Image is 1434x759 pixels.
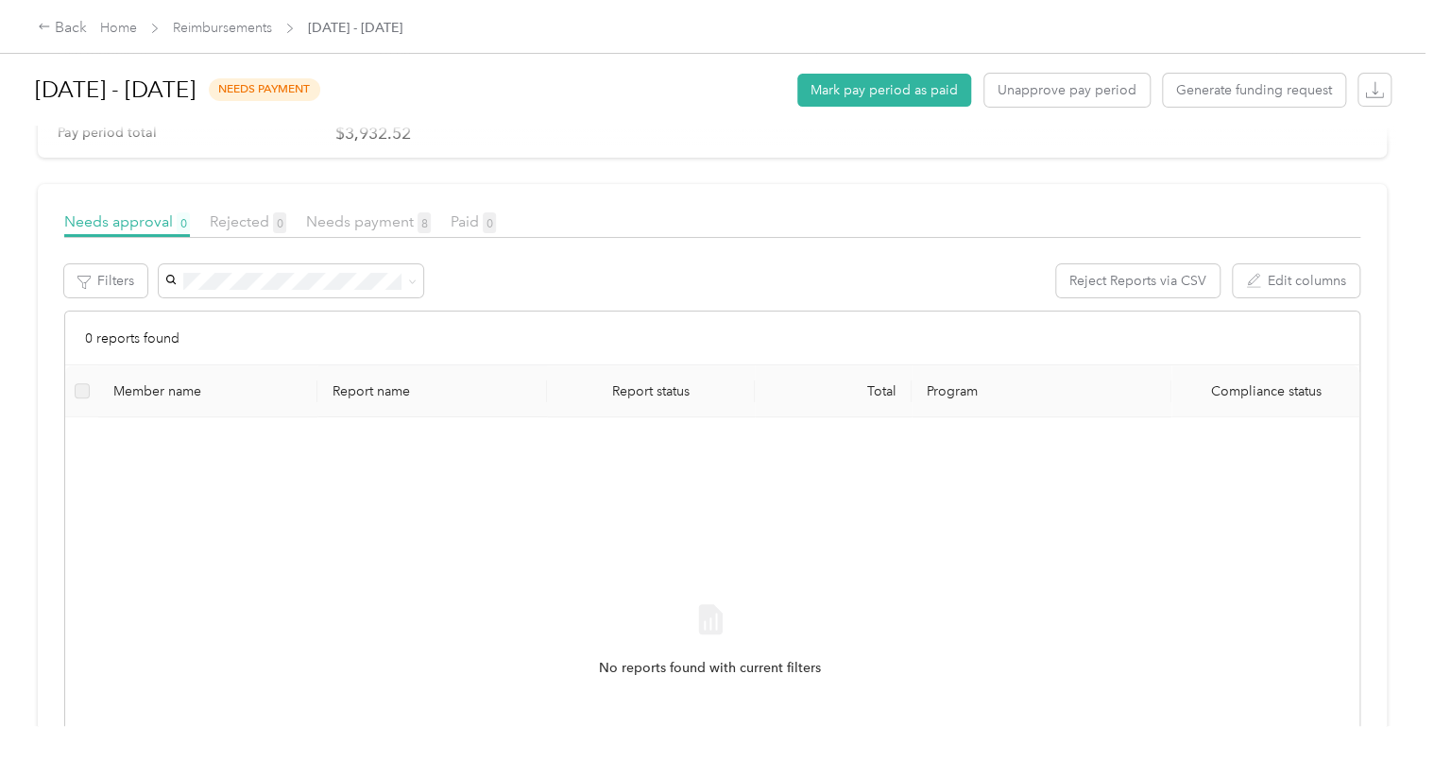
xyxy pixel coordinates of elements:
button: Reject Reports via CSV [1056,264,1220,297]
div: Member name [113,383,302,399]
span: 0 [483,212,496,233]
span: [DATE] - [DATE] [308,18,402,38]
h1: [DATE] - [DATE] [35,67,196,112]
a: Home [100,20,137,36]
span: 0 [177,212,190,233]
button: Filters [64,264,147,297]
div: Total [770,383,896,399]
div: Back [38,17,87,40]
span: 8 [418,212,431,233]
span: 0 [273,212,286,233]
span: needs payment [209,78,320,100]
span: Generate funding request [1176,80,1332,100]
iframe: Everlance-gr Chat Button Frame [1328,653,1434,759]
th: Member name [98,365,317,417]
th: Program [912,365,1172,417]
span: Needs payment [306,212,431,230]
button: Unapprove pay period [984,74,1150,107]
span: Report status [562,383,741,399]
span: Compliance status [1186,383,1344,399]
button: Edit columns [1233,264,1359,297]
span: No reports found with current filters [599,658,821,679]
button: Generate funding request [1163,74,1345,107]
span: Paid [451,212,496,230]
span: Rejected [210,212,286,230]
button: Mark pay period as paid [797,74,971,107]
div: 0 reports found [65,312,1359,365]
span: Needs approval [64,212,190,230]
a: Reimbursements [173,20,272,36]
th: Report name [317,365,547,417]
